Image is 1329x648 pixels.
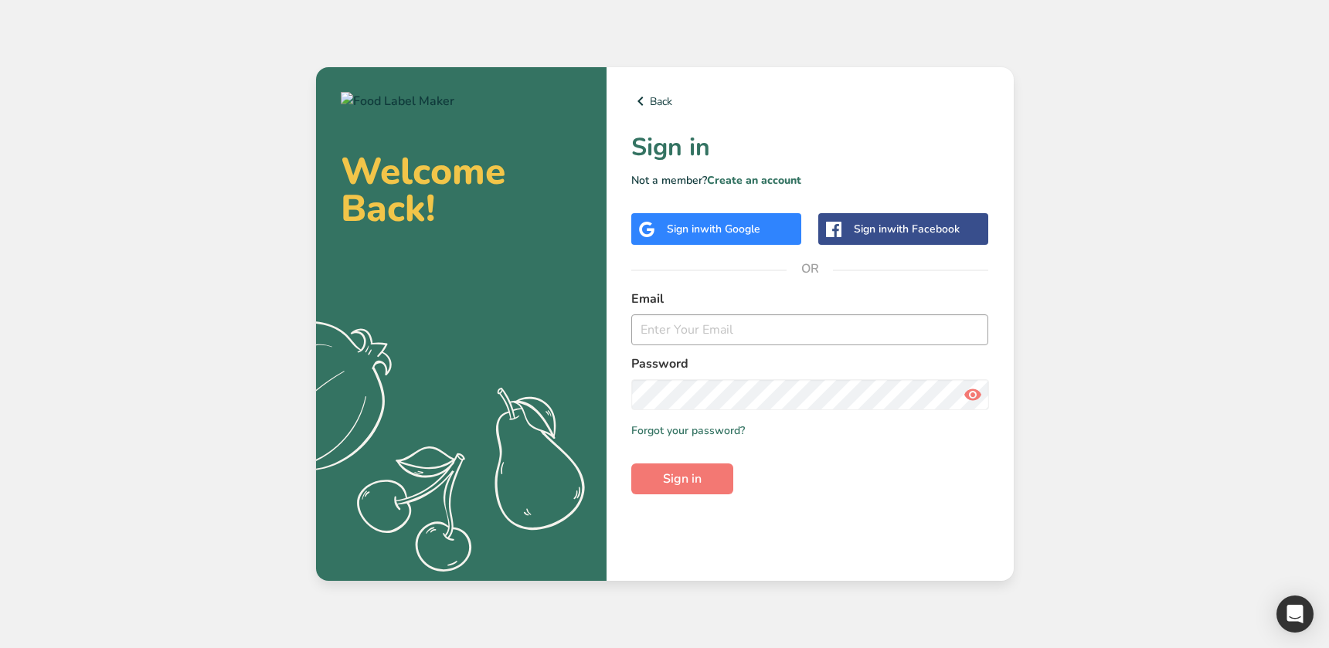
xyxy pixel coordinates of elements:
h1: Sign in [631,129,989,166]
p: Not a member? [631,172,989,188]
a: Forgot your password? [631,422,745,439]
span: with Google [700,222,760,236]
span: OR [787,246,833,292]
button: Sign in [631,463,733,494]
img: Food Label Maker [341,92,454,110]
label: Email [631,290,989,308]
a: Create an account [707,173,801,188]
div: Sign in [667,221,760,237]
input: Enter Your Email [631,314,989,345]
h2: Welcome Back! [341,153,582,227]
a: Back [631,92,989,110]
label: Password [631,355,989,373]
div: Sign in [854,221,960,237]
span: Sign in [663,470,702,488]
span: with Facebook [887,222,960,236]
div: Open Intercom Messenger [1276,595,1314,633]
